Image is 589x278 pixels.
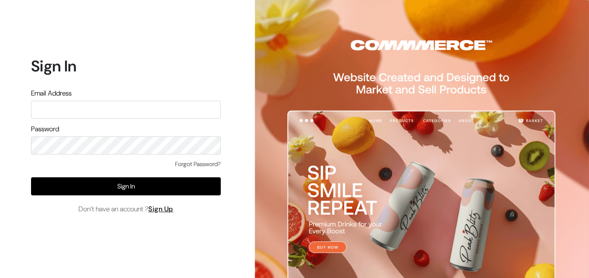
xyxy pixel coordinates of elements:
button: Sign In [31,177,221,195]
a: Sign Up [148,204,173,213]
label: Email Address [31,88,72,99]
label: Password [31,124,59,134]
span: Don’t have an account ? [78,204,173,214]
h1: Sign In [31,57,221,75]
a: Forgot Password? [175,160,221,169]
